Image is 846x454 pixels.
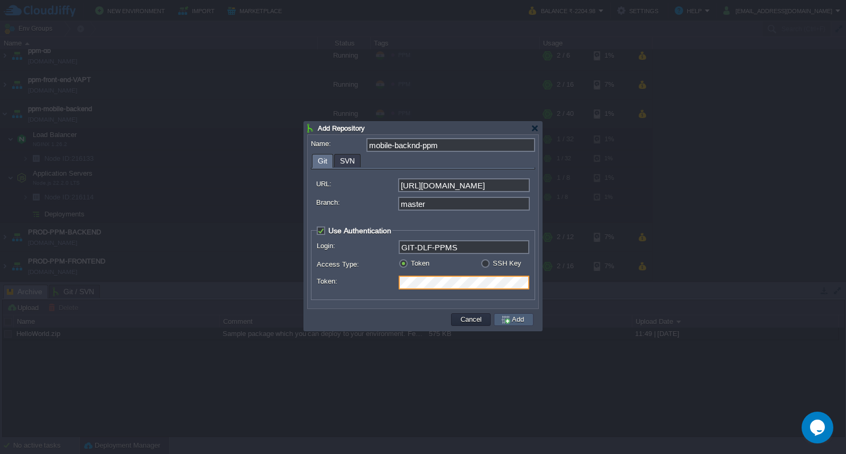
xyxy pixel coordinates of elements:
[457,315,485,324] button: Cancel
[317,259,398,270] label: Access Type:
[411,259,429,267] label: Token
[802,412,835,443] iframe: chat widget
[340,155,355,167] span: SVN
[318,155,327,168] span: Git
[328,226,391,235] span: Use Authentication
[311,138,365,149] label: Name:
[316,178,397,189] label: URL:
[316,197,397,208] label: Branch:
[501,315,527,324] button: Add
[493,259,521,267] label: SSH Key
[317,240,398,251] label: Login:
[317,276,398,287] label: Token:
[318,124,365,132] span: Add Repository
